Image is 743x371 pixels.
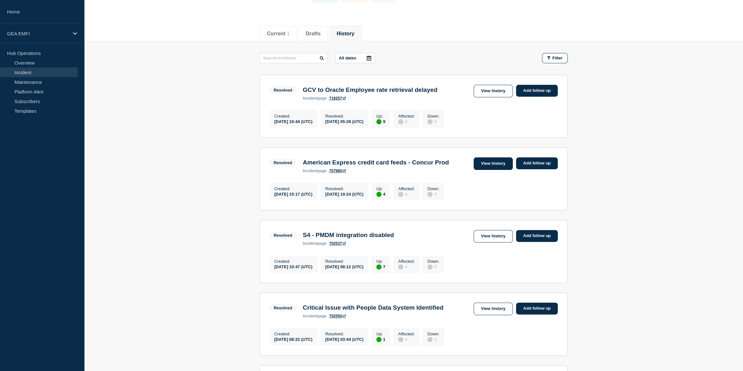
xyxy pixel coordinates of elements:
span: Resolved [269,304,296,312]
h3: Critical Issue with People Data System Identified [303,304,443,311]
span: 1 [287,31,290,36]
p: Created : [274,259,312,264]
span: Resolved [269,232,296,239]
input: Search incidents [259,53,328,63]
div: [DATE] 10:47 (UTC) [274,264,312,269]
a: 702537 [329,241,346,246]
div: 0 [427,191,439,197]
div: disabled [398,337,403,342]
p: Resolved : [325,186,363,191]
span: incident [303,241,318,246]
a: Add follow up [516,157,558,169]
a: Add follow up [516,85,558,97]
div: [DATE] 10:24 (UTC) [325,191,363,197]
div: 0 [427,119,439,124]
button: All dates [335,53,375,63]
p: Down : [427,259,439,264]
p: Created : [274,331,312,336]
div: [DATE] 03:44 (UTC) [325,336,363,342]
a: Add follow up [516,230,558,242]
div: [DATE] 08:22 (UTC) [274,336,312,342]
span: Filter [552,56,563,60]
button: Drafts [306,31,320,37]
p: page [303,241,327,246]
div: [DATE] 15:17 (UTC) [274,191,312,197]
p: Resolved : [325,331,363,336]
div: [DATE] 10:44 (UTC) [274,119,312,124]
p: Up : [376,259,385,264]
div: [DATE] 08:12 (UTC) [325,264,363,269]
div: up [376,119,381,124]
div: 0 [398,191,415,197]
div: 9 [376,119,385,124]
a: View history [474,303,513,315]
h3: American Express credit card feeds - Concur Prod [303,159,449,166]
span: incident [303,96,318,101]
p: Down : [427,331,439,336]
button: History [337,31,354,37]
div: disabled [398,119,403,124]
span: incident [303,169,318,173]
p: Created : [274,186,312,191]
div: 0 [398,336,415,342]
button: Filter [542,53,568,63]
span: incident [303,314,318,318]
p: Up : [376,331,385,336]
a: View history [474,230,513,243]
h3: S4 - PMDM integration disabled [303,232,394,239]
button: Current 1 [267,31,290,37]
span: Resolved [269,86,296,94]
div: 7 [376,264,385,269]
div: up [376,264,381,269]
div: disabled [398,192,403,197]
p: Affected : [398,331,415,336]
p: Affected : [398,259,415,264]
a: Add follow up [516,303,558,314]
p: Down : [427,114,439,119]
p: All dates [339,56,356,60]
p: page [303,314,327,318]
a: 719257 [329,96,346,101]
div: 0 [398,264,415,269]
a: View history [474,157,513,170]
p: Affected : [398,186,415,191]
p: page [303,96,327,101]
div: 0 [398,119,415,124]
p: Up : [376,186,385,191]
span: Resolved [269,159,296,166]
div: 0 [427,264,439,269]
p: Down : [427,186,439,191]
p: GEA EMFI [7,31,69,36]
div: disabled [427,119,433,124]
h3: GCV to Oracle Employee rate retrieval delayed [303,86,437,93]
a: 702550 [329,314,346,318]
p: Created : [274,114,312,119]
p: Affected : [398,114,415,119]
p: page [303,169,327,173]
p: Resolved : [325,259,363,264]
div: disabled [398,264,403,269]
div: 4 [376,191,385,197]
div: disabled [427,192,433,197]
div: up [376,337,381,342]
div: [DATE] 05:29 (UTC) [325,119,363,124]
div: disabled [427,337,433,342]
div: disabled [427,264,433,269]
div: 1 [376,336,385,342]
p: Resolved : [325,114,363,119]
div: up [376,192,381,197]
div: 0 [427,336,439,342]
a: View history [474,85,513,97]
p: Up : [376,114,385,119]
a: 707980 [329,169,346,173]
